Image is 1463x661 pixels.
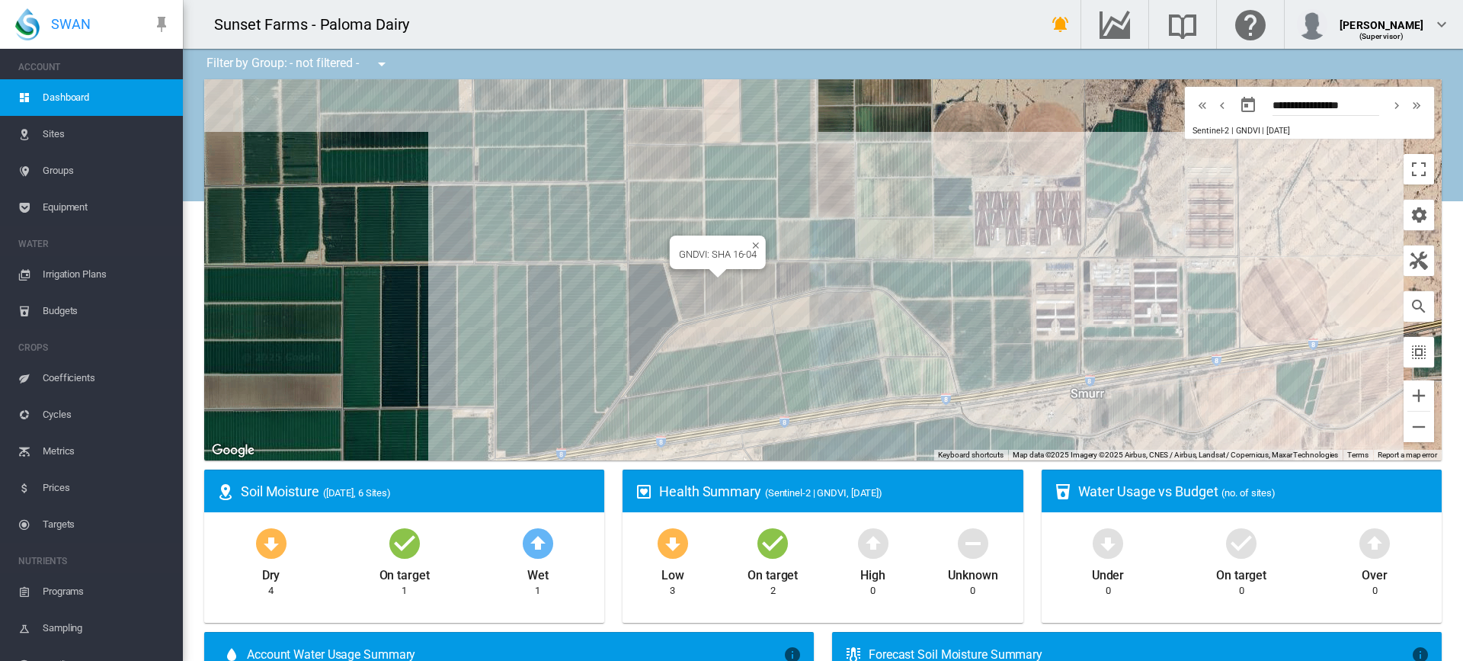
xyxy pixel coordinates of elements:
div: Wet [527,561,549,584]
md-icon: icon-arrow-up-bold-circle [1356,525,1393,561]
md-icon: icon-minus-circle [955,525,991,561]
md-icon: icon-arrow-down-bold-circle [253,525,290,561]
div: 1 [402,584,407,598]
md-icon: icon-chevron-left [1214,96,1231,114]
div: 2 [770,584,776,598]
span: ACCOUNT [18,55,171,79]
md-icon: icon-cog [1410,206,1428,224]
span: Prices [43,470,171,506]
div: Soil Moisture [241,482,592,501]
md-icon: icon-heart-box-outline [635,483,653,501]
button: icon-chevron-right [1387,96,1407,114]
span: Coefficients [43,360,171,396]
button: Keyboard shortcuts [938,450,1004,460]
md-icon: icon-arrow-down-bold-circle [1090,525,1126,561]
span: Cycles [43,396,171,433]
md-icon: Click here for help [1232,15,1269,34]
span: Targets [43,506,171,543]
md-icon: icon-chevron-right [1388,96,1405,114]
md-icon: icon-checkbox-marked-circle [1223,525,1260,561]
span: Metrics [43,433,171,470]
span: Equipment [43,189,171,226]
button: md-calendar [1233,90,1263,120]
button: icon-chevron-double-left [1192,96,1212,114]
div: 0 [870,584,876,598]
span: NUTRIENTS [18,549,171,573]
button: icon-bell-ring [1045,9,1076,40]
span: Budgets [43,293,171,329]
span: Sampling [43,610,171,647]
md-icon: icon-arrow-up-bold-circle [520,525,556,561]
div: [PERSON_NAME] [1340,11,1423,27]
div: Sunset Farms - Paloma Dairy [214,14,423,35]
md-icon: icon-arrow-down-bold-circle [655,525,691,561]
div: 4 [268,584,274,598]
span: Map data ©2025 Imagery ©2025 Airbus, CNES / Airbus, Landsat / Copernicus, Maxar Technologies [1013,451,1338,459]
div: Low [661,561,684,584]
a: Open this area in Google Maps (opens a new window) [208,441,258,460]
span: Dashboard [43,79,171,116]
md-icon: icon-chevron-double-left [1194,96,1211,114]
md-icon: icon-menu-down [373,55,391,73]
img: SWAN-Landscape-Logo-Colour-drop.png [15,8,40,40]
md-icon: icon-chevron-down [1433,15,1451,34]
md-icon: icon-bell-ring [1052,15,1070,34]
div: On target [748,561,798,584]
md-icon: icon-chevron-double-right [1408,96,1425,114]
div: 0 [970,584,975,598]
button: Close [746,236,757,246]
div: On target [379,561,430,584]
span: ([DATE], 6 Sites) [323,487,391,499]
button: Zoom in [1404,380,1434,411]
span: | [DATE] [1262,126,1289,136]
md-icon: icon-checkbox-marked-circle [754,525,791,561]
div: 0 [1106,584,1111,598]
md-icon: Search the knowledge base [1164,15,1201,34]
md-icon: icon-cup-water [1054,483,1072,501]
div: Unknown [948,561,997,584]
div: Filter by Group: - not filtered - [195,49,402,79]
span: (Supervisor) [1359,32,1404,40]
div: 1 [535,584,540,598]
a: Report a map error [1378,451,1437,459]
button: Toggle fullscreen view [1404,154,1434,185]
span: (no. of sites) [1221,487,1276,499]
button: Zoom out [1404,412,1434,442]
div: 3 [670,584,675,598]
a: Terms [1347,451,1369,459]
span: Sentinel-2 | GNDVI [1192,126,1260,136]
div: Dry [262,561,280,584]
div: 0 [1372,584,1378,598]
div: Under [1092,561,1125,584]
div: GNDVI: SHA 16-04 [679,249,757,260]
span: Irrigation Plans [43,256,171,293]
span: Programs [43,573,171,610]
div: Health Summary [659,482,1010,501]
md-icon: icon-magnify [1410,297,1428,316]
span: Sites [43,116,171,152]
span: CROPS [18,335,171,360]
div: High [860,561,885,584]
button: icon-select-all [1404,337,1434,367]
md-icon: icon-map-marker-radius [216,483,235,501]
md-icon: Go to the Data Hub [1096,15,1133,34]
md-icon: icon-checkbox-marked-circle [386,525,423,561]
img: Google [208,441,258,460]
button: icon-magnify [1404,291,1434,322]
div: Over [1362,561,1388,584]
md-icon: icon-arrow-up-bold-circle [855,525,892,561]
span: SWAN [51,14,91,34]
md-icon: icon-pin [152,15,171,34]
div: On target [1216,561,1266,584]
button: icon-chevron-left [1212,96,1232,114]
span: (Sentinel-2 | GNDVI, [DATE]) [765,487,882,499]
button: icon-cog [1404,200,1434,230]
md-icon: icon-select-all [1410,343,1428,361]
div: Water Usage vs Budget [1078,482,1429,501]
div: 0 [1239,584,1244,598]
button: icon-chevron-double-right [1407,96,1426,114]
button: icon-menu-down [367,49,397,79]
img: profile.jpg [1297,9,1327,40]
span: Groups [43,152,171,189]
span: WATER [18,232,171,256]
